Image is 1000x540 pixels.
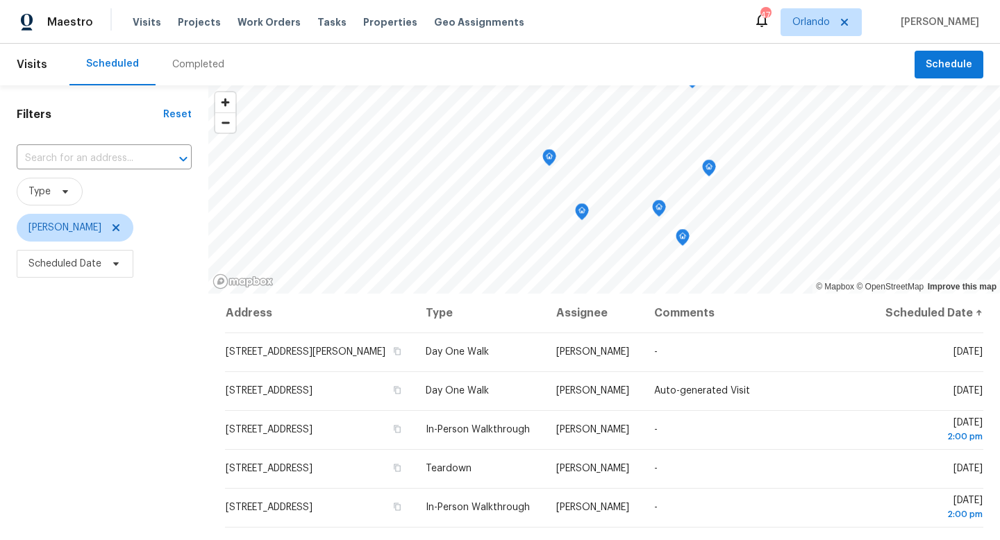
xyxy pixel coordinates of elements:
[28,221,101,235] span: [PERSON_NAME]
[226,464,312,473] span: [STREET_ADDRESS]
[542,149,556,171] div: Map marker
[426,503,530,512] span: In-Person Walkthrough
[676,229,690,251] div: Map marker
[654,425,658,434] span: -
[882,418,983,444] span: [DATE]
[226,503,312,512] span: [STREET_ADDRESS]
[174,149,193,169] button: Open
[953,464,983,473] span: [DATE]
[654,386,750,396] span: Auto-generated Visit
[391,384,403,396] button: Copy Address
[426,386,489,396] span: Day One Walk
[86,57,139,71] div: Scheduled
[391,500,403,513] button: Copy Address
[882,496,983,521] span: [DATE]
[556,386,629,396] span: [PERSON_NAME]
[882,507,983,521] div: 2:00 pm
[882,430,983,444] div: 2:00 pm
[133,15,161,29] span: Visits
[178,15,221,29] span: Projects
[426,464,472,473] span: Teardown
[225,294,415,332] th: Address
[391,423,403,435] button: Copy Address
[654,347,658,357] span: -
[215,92,235,112] button: Zoom in
[871,294,983,332] th: Scheduled Date ↑
[928,282,997,292] a: Improve this map
[226,425,312,434] span: [STREET_ADDRESS]
[702,160,716,181] div: Map marker
[47,15,93,29] span: Maestro
[654,464,658,473] span: -
[415,294,545,332] th: Type
[643,294,871,332] th: Comments
[816,282,854,292] a: Mapbox
[915,51,983,79] button: Schedule
[895,15,979,29] span: [PERSON_NAME]
[163,108,192,121] div: Reset
[212,273,274,289] a: Mapbox homepage
[953,386,983,396] span: [DATE]
[545,294,643,332] th: Assignee
[556,425,629,434] span: [PERSON_NAME]
[215,112,235,133] button: Zoom out
[575,203,589,225] div: Map marker
[28,185,51,199] span: Type
[792,15,830,29] span: Orlando
[391,462,403,474] button: Copy Address
[556,503,629,512] span: [PERSON_NAME]
[652,200,666,221] div: Map marker
[226,347,385,357] span: [STREET_ADDRESS][PERSON_NAME]
[317,17,347,27] span: Tasks
[237,15,301,29] span: Work Orders
[953,347,983,357] span: [DATE]
[208,85,1000,294] canvas: Map
[172,58,224,71] div: Completed
[215,113,235,133] span: Zoom out
[28,257,101,271] span: Scheduled Date
[17,148,153,169] input: Search for an address...
[226,386,312,396] span: [STREET_ADDRESS]
[363,15,417,29] span: Properties
[391,345,403,357] button: Copy Address
[760,8,770,22] div: 47
[556,464,629,473] span: [PERSON_NAME]
[17,49,47,80] span: Visits
[654,503,658,512] span: -
[426,425,530,434] span: In-Person Walkthrough
[434,15,524,29] span: Geo Assignments
[926,56,972,74] span: Schedule
[426,347,489,357] span: Day One Walk
[556,347,629,357] span: [PERSON_NAME]
[17,108,163,121] h1: Filters
[856,282,924,292] a: OpenStreetMap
